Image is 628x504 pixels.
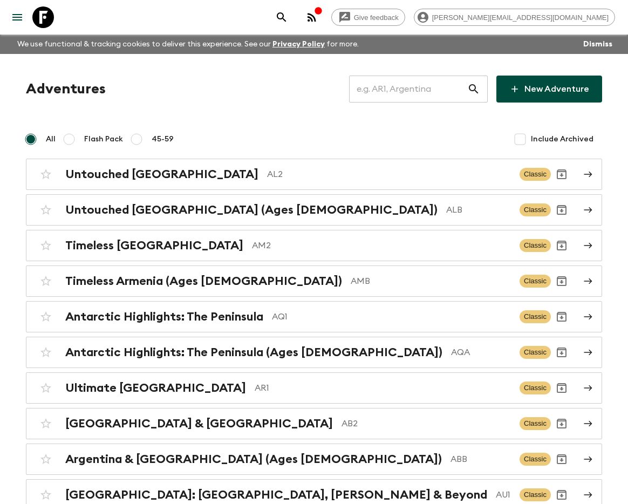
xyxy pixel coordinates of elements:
[520,239,551,252] span: Classic
[331,9,405,26] a: Give feedback
[531,134,593,145] span: Include Archived
[65,274,342,288] h2: Timeless Armenia (Ages [DEMOGRAPHIC_DATA])
[26,337,602,368] a: Antarctic Highlights: The Peninsula (Ages [DEMOGRAPHIC_DATA])AQAClassicArchive
[551,235,572,256] button: Archive
[6,6,28,28] button: menu
[551,306,572,328] button: Archive
[520,203,551,216] span: Classic
[65,488,487,502] h2: [GEOGRAPHIC_DATA]: [GEOGRAPHIC_DATA], [PERSON_NAME] & Beyond
[342,417,511,430] p: AB2
[65,310,263,324] h2: Antarctic Highlights: The Peninsula
[65,381,246,395] h2: Ultimate [GEOGRAPHIC_DATA]
[496,488,511,501] p: AU1
[271,6,292,28] button: search adventures
[65,203,438,217] h2: Untouched [GEOGRAPHIC_DATA] (Ages [DEMOGRAPHIC_DATA])
[451,346,511,359] p: AQA
[65,345,442,359] h2: Antarctic Highlights: The Peninsula (Ages [DEMOGRAPHIC_DATA])
[267,168,511,181] p: AL2
[349,74,467,104] input: e.g. AR1, Argentina
[351,275,511,288] p: AMB
[496,76,602,103] a: New Adventure
[272,40,325,48] a: Privacy Policy
[26,372,602,404] a: Ultimate [GEOGRAPHIC_DATA]AR1ClassicArchive
[348,13,405,22] span: Give feedback
[152,134,174,145] span: 45-59
[26,230,602,261] a: Timeless [GEOGRAPHIC_DATA]AM2ClassicArchive
[272,310,511,323] p: AQ1
[520,346,551,359] span: Classic
[426,13,615,22] span: [PERSON_NAME][EMAIL_ADDRESS][DOMAIN_NAME]
[520,382,551,394] span: Classic
[520,310,551,323] span: Classic
[520,168,551,181] span: Classic
[520,488,551,501] span: Classic
[26,159,602,190] a: Untouched [GEOGRAPHIC_DATA]AL2ClassicArchive
[26,265,602,297] a: Timeless Armenia (Ages [DEMOGRAPHIC_DATA])AMBClassicArchive
[551,342,572,363] button: Archive
[551,164,572,185] button: Archive
[26,408,602,439] a: [GEOGRAPHIC_DATA] & [GEOGRAPHIC_DATA]AB2ClassicArchive
[65,239,243,253] h2: Timeless [GEOGRAPHIC_DATA]
[450,453,511,466] p: ABB
[84,134,123,145] span: Flash Pack
[26,301,602,332] a: Antarctic Highlights: The PeninsulaAQ1ClassicArchive
[65,417,333,431] h2: [GEOGRAPHIC_DATA] & [GEOGRAPHIC_DATA]
[255,382,511,394] p: AR1
[551,377,572,399] button: Archive
[520,417,551,430] span: Classic
[520,453,551,466] span: Classic
[520,275,551,288] span: Classic
[26,78,106,100] h1: Adventures
[26,194,602,226] a: Untouched [GEOGRAPHIC_DATA] (Ages [DEMOGRAPHIC_DATA])ALBClassicArchive
[13,35,363,54] p: We use functional & tracking cookies to deliver this experience. See our for more.
[551,199,572,221] button: Archive
[252,239,511,252] p: AM2
[65,452,442,466] h2: Argentina & [GEOGRAPHIC_DATA] (Ages [DEMOGRAPHIC_DATA])
[46,134,56,145] span: All
[65,167,258,181] h2: Untouched [GEOGRAPHIC_DATA]
[551,413,572,434] button: Archive
[551,270,572,292] button: Archive
[581,37,615,52] button: Dismiss
[414,9,615,26] div: [PERSON_NAME][EMAIL_ADDRESS][DOMAIN_NAME]
[446,203,511,216] p: ALB
[551,448,572,470] button: Archive
[26,444,602,475] a: Argentina & [GEOGRAPHIC_DATA] (Ages [DEMOGRAPHIC_DATA])ABBClassicArchive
